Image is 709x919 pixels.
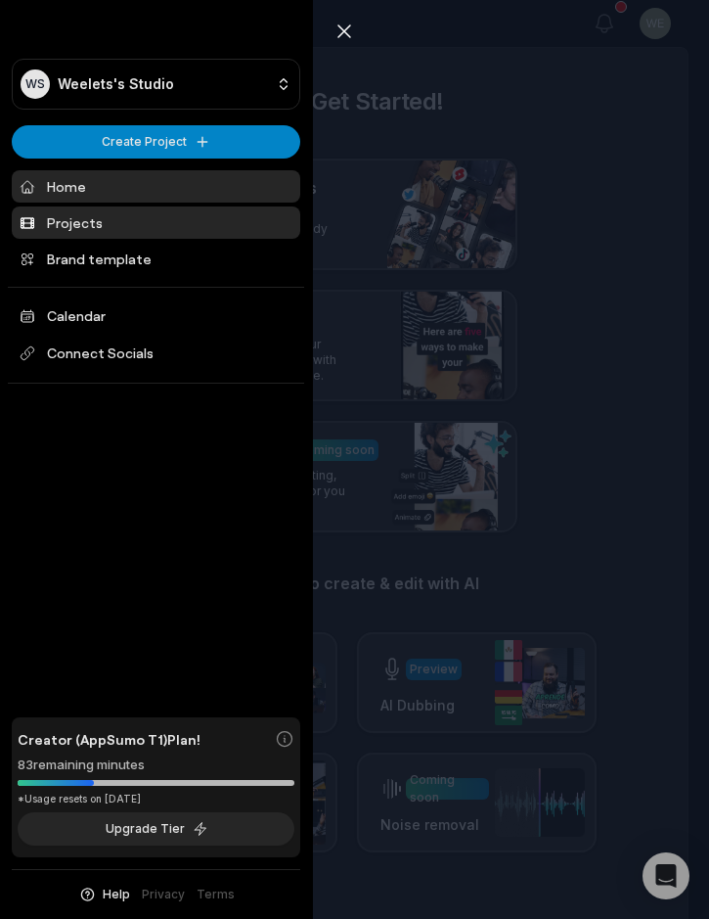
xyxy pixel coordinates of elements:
button: Upgrade Tier [18,812,294,846]
div: 83 remaining minutes [18,756,294,775]
a: Brand template [12,243,300,275]
a: Home [12,170,300,203]
span: Help [103,886,130,903]
div: Open Intercom Messenger [643,852,689,899]
div: *Usage resets on [DATE] [18,792,294,806]
p: Weelets's Studio [58,75,174,93]
a: Projects [12,207,300,239]
div: WS [21,69,50,99]
a: Privacy [142,886,185,903]
span: Connect Socials [12,336,300,371]
a: Calendar [12,299,300,332]
button: Create Project [12,125,300,159]
a: Terms [197,886,235,903]
button: Help [78,886,130,903]
span: Creator (AppSumo T1) Plan! [18,729,200,750]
